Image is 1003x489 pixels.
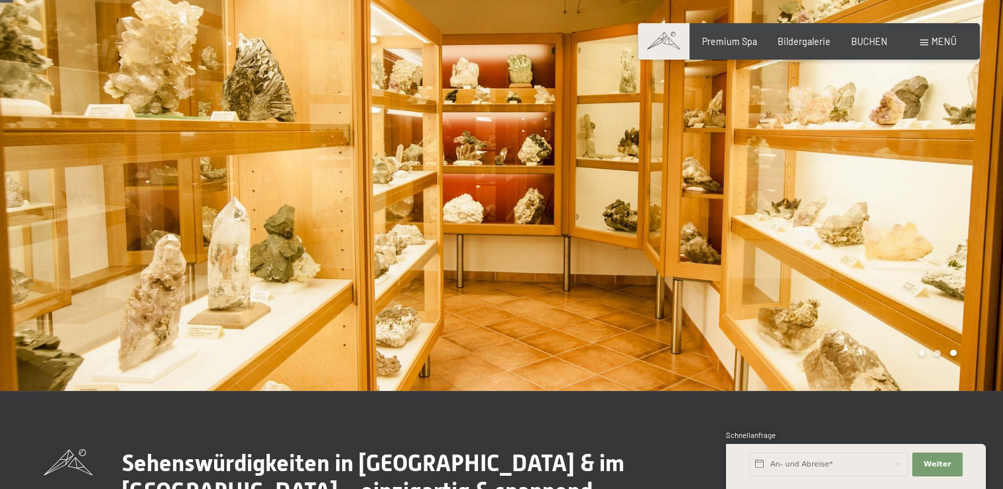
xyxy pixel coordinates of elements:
a: BUCHEN [851,36,888,47]
a: Bildergalerie [778,36,831,47]
a: Premium Spa [702,36,757,47]
span: Weiter [923,459,951,470]
div: Carousel Page 1 [919,350,925,356]
div: Carousel Page 2 [934,350,941,356]
span: Menü [931,36,957,47]
span: Schnellanfrage [726,431,776,439]
button: Weiter [912,453,963,476]
div: Carousel Page 3 (Current Slide) [950,350,957,356]
div: Carousel Pagination [914,350,957,356]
